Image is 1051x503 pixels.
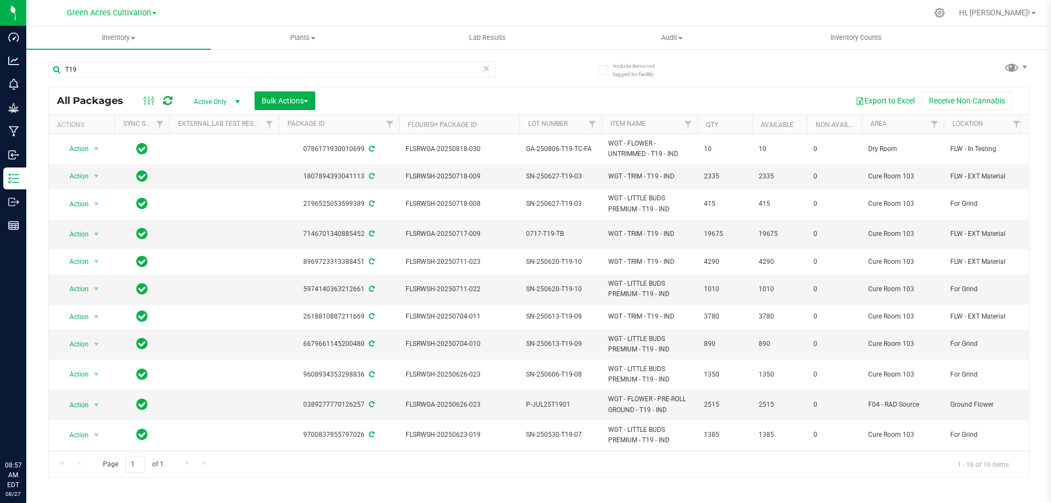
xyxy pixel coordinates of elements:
span: WGT - LITTLE BUDS PREMIUM - T19 - IND [608,334,691,355]
span: 2515 [704,400,746,410]
span: In Sync [136,336,148,351]
span: Action [60,254,89,269]
input: 1 [125,456,145,473]
span: Action [60,337,89,352]
button: Export to Excel [848,91,922,110]
span: FLSRWSH-20250704-010 [406,339,513,349]
a: Filter [1008,115,1026,134]
span: 0 [813,229,855,239]
span: Include items not tagged for facility [613,62,668,78]
span: For Grind [950,339,1019,349]
span: Cure Room 103 [868,199,937,209]
div: Manage settings [933,8,946,18]
span: In Sync [136,196,148,211]
span: SN-250613-T19-09 [526,339,595,349]
span: 1010 [704,284,746,294]
span: FLSRWSH-20250623-019 [406,430,513,440]
span: select [90,254,103,269]
span: select [90,309,103,325]
span: 1350 [704,369,746,380]
span: For Grind [950,284,1019,294]
span: FLSRWGA-20250717-009 [406,229,513,239]
a: Filter [679,115,697,134]
span: Audit [580,33,764,43]
span: 1385 [759,430,800,440]
span: Bulk Actions [262,96,308,105]
inline-svg: Inventory [8,173,19,184]
span: SN-250627-T19-03 [526,171,595,182]
span: Hi, [PERSON_NAME]! [959,8,1030,17]
span: FLSRWSH-20250718-008 [406,199,513,209]
span: 10 [704,144,746,154]
span: 415 [704,199,746,209]
a: Flourish Package ID [408,121,477,129]
div: 5974140363212661 [277,284,401,294]
span: In Sync [136,169,148,184]
span: Action [60,397,89,413]
span: SN-250613-T19-09 [526,311,595,322]
span: 1010 [759,284,800,294]
a: External Lab Test Result [178,120,264,128]
span: Action [60,141,89,157]
span: P-JUL25T1901 [526,400,595,410]
a: Filter [926,115,944,134]
span: Cure Room 103 [868,284,937,294]
span: Green Acres Cultivation [67,8,151,18]
span: 2335 [759,171,800,182]
span: WGT - LITTLE BUDS PREMIUM - T19 - IND [608,279,691,299]
span: In Sync [136,226,148,241]
a: Location [952,120,983,128]
span: In Sync [136,309,148,324]
span: In Sync [136,254,148,269]
a: Filter [381,115,399,134]
span: 0 [813,430,855,440]
span: F04 - RAD Source [868,400,937,410]
span: select [90,196,103,212]
span: FLSRWGA-20250626-023 [406,400,513,410]
div: Actions [57,121,110,129]
span: 4290 [759,257,800,267]
span: select [90,169,103,184]
span: FLW - EXT Material [950,257,1019,267]
div: 7146701340885452 [277,229,401,239]
span: Action [60,281,89,297]
button: Receive Non-Cannabis [922,91,1012,110]
inline-svg: Monitoring [8,79,19,90]
inline-svg: Manufacturing [8,126,19,137]
span: Action [60,309,89,325]
span: For Grind [950,369,1019,380]
span: FLW - In Testing [950,144,1019,154]
input: Search Package ID, Item Name, SKU, Lot or Part Number... [48,61,495,78]
a: Area [870,120,887,128]
span: 890 [704,339,746,349]
span: Sync from Compliance System [367,431,374,438]
button: Bulk Actions [255,91,315,110]
span: Plants [211,33,395,43]
a: Filter [261,115,279,134]
div: 2618810887211669 [277,311,401,322]
span: 415 [759,199,800,209]
span: WGT - TRIM - T19 - IND [608,257,691,267]
span: In Sync [136,281,148,297]
span: 19675 [759,229,800,239]
span: Sync from Compliance System [367,285,374,293]
span: FLSRWSH-20250711-022 [406,284,513,294]
div: 9608934353298836 [277,369,401,380]
span: Ground Flower [950,400,1019,410]
span: GA-250806-T19-TC-FA [526,144,595,154]
span: SN-250627-T19-03 [526,199,595,209]
iframe: Resource center [11,415,44,448]
a: Sync Status [123,120,165,128]
span: 1350 [759,369,800,380]
span: WGT - TRIM - T19 - IND [608,171,691,182]
span: SN-250620-T19-10 [526,284,595,294]
a: Filter [151,115,169,134]
span: 890 [759,339,800,349]
span: 10 [759,144,800,154]
span: WGT - TRIM - T19 - IND [608,229,691,239]
span: In Sync [136,397,148,412]
span: 0 [813,199,855,209]
span: Clear [482,61,490,76]
span: FLSRWSH-20250718-009 [406,171,513,182]
span: 0 [813,400,855,410]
